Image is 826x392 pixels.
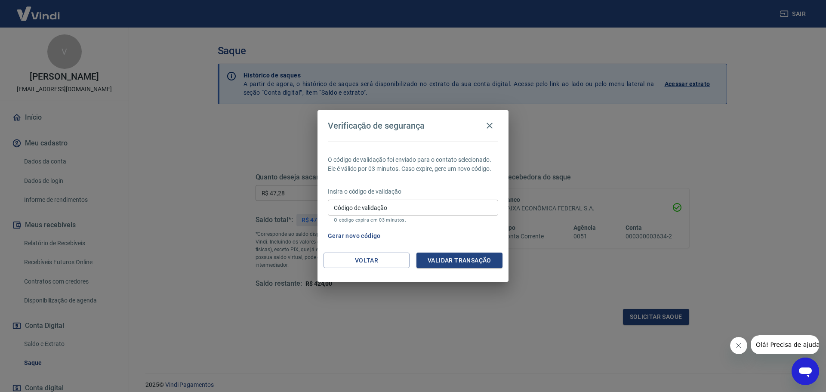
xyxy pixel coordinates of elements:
iframe: Botão para abrir a janela de mensagens [792,358,819,385]
p: O código expira em 03 minutos. [334,217,492,223]
iframe: Fechar mensagem [730,337,747,354]
button: Gerar novo código [324,228,384,244]
iframe: Mensagem da empresa [751,335,819,354]
span: Olá! Precisa de ajuda? [5,6,72,13]
button: Voltar [324,253,410,269]
p: Insira o código de validação [328,187,498,196]
p: O código de validação foi enviado para o contato selecionado. Ele é válido por 03 minutos. Caso e... [328,155,498,173]
button: Validar transação [416,253,502,269]
h4: Verificação de segurança [328,120,425,131]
